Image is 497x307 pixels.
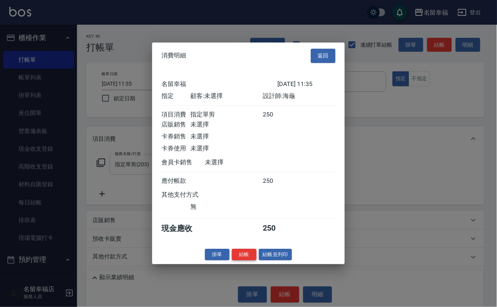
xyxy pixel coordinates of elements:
div: 未選擇 [190,121,263,129]
div: 名留幸福 [161,80,277,88]
span: 消費明細 [161,52,186,60]
button: 結帳 [232,249,257,261]
div: 未選擇 [190,145,263,153]
div: [DATE] 11:35 [277,80,336,88]
div: 項目消費 [161,111,190,119]
button: 掛單 [205,249,230,261]
div: 設計師: 海龜 [263,92,336,100]
div: 250 [263,223,292,234]
div: 卡券使用 [161,145,190,153]
div: 應付帳款 [161,177,190,185]
div: 250 [263,111,292,119]
button: 結帳並列印 [259,249,292,261]
div: 卡券銷售 [161,133,190,141]
div: 未選擇 [190,133,263,141]
div: 指定 [161,92,190,100]
div: 其他支付方式 [161,191,220,199]
div: 顧客: 未選擇 [190,92,263,100]
div: 指定單剪 [190,111,263,119]
div: 現金應收 [161,223,205,234]
div: 無 [190,203,263,211]
button: 返回 [311,49,336,63]
div: 會員卡銷售 [161,159,205,167]
div: 250 [263,177,292,185]
div: 未選擇 [205,159,277,167]
div: 店販銷售 [161,121,190,129]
